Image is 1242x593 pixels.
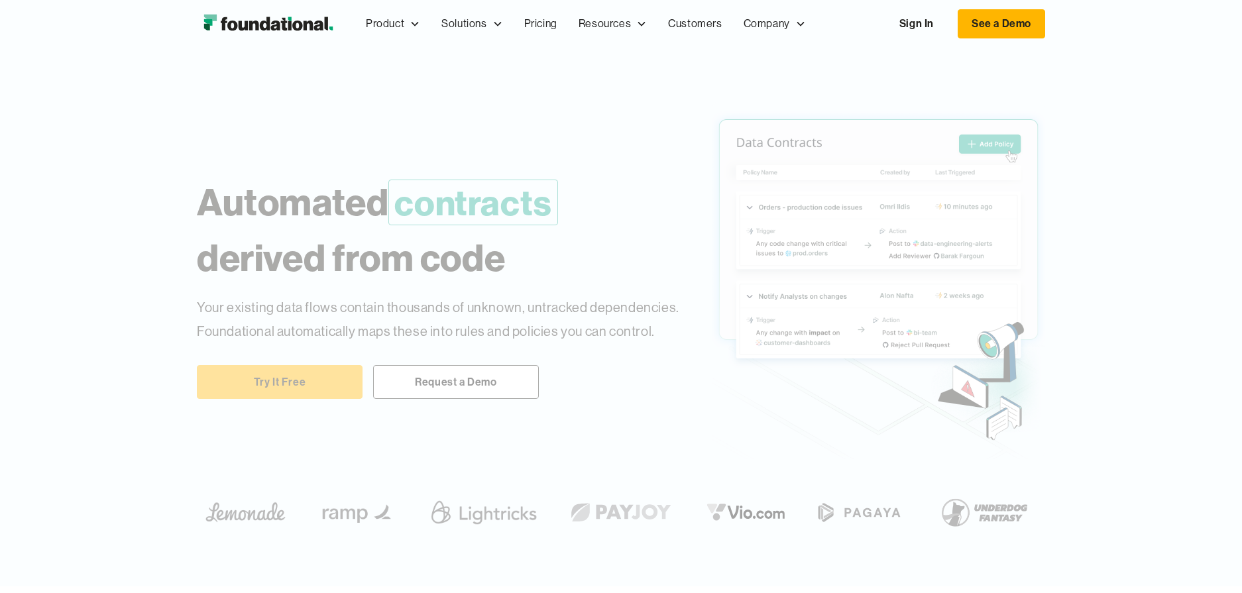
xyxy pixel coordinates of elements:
a: Pricing [514,2,568,46]
a: See a Demo [958,9,1045,38]
div: Resources [568,2,657,46]
div: Product [355,2,431,46]
img: Pagaya Logo [811,491,908,533]
div: Company [744,15,790,32]
img: Lemonade Logo [197,491,294,533]
span: contracts [388,180,557,225]
img: Lightricks Logo [426,491,541,533]
div: Company [733,2,817,46]
div: Solutions [441,15,486,32]
a: Request a Demo [373,365,539,400]
div: Resources [579,15,631,32]
a: Sign In [886,10,947,38]
img: Underdog Fantasy Logo [931,491,1037,533]
div: Solutions [431,2,513,46]
h1: Automated derived from code [197,174,737,286]
a: Try It Free [197,365,363,400]
a: home [197,11,339,37]
div: Product [366,15,404,32]
img: Ramp Logo [313,491,404,533]
img: vio logo [698,491,795,533]
img: Foundational Logo [197,11,339,37]
img: Payjoy logo [560,491,681,533]
a: Customers [657,2,732,46]
p: Your existing data flows contain thousands of unknown, untracked dependencies. Foundational autom... [197,296,691,344]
